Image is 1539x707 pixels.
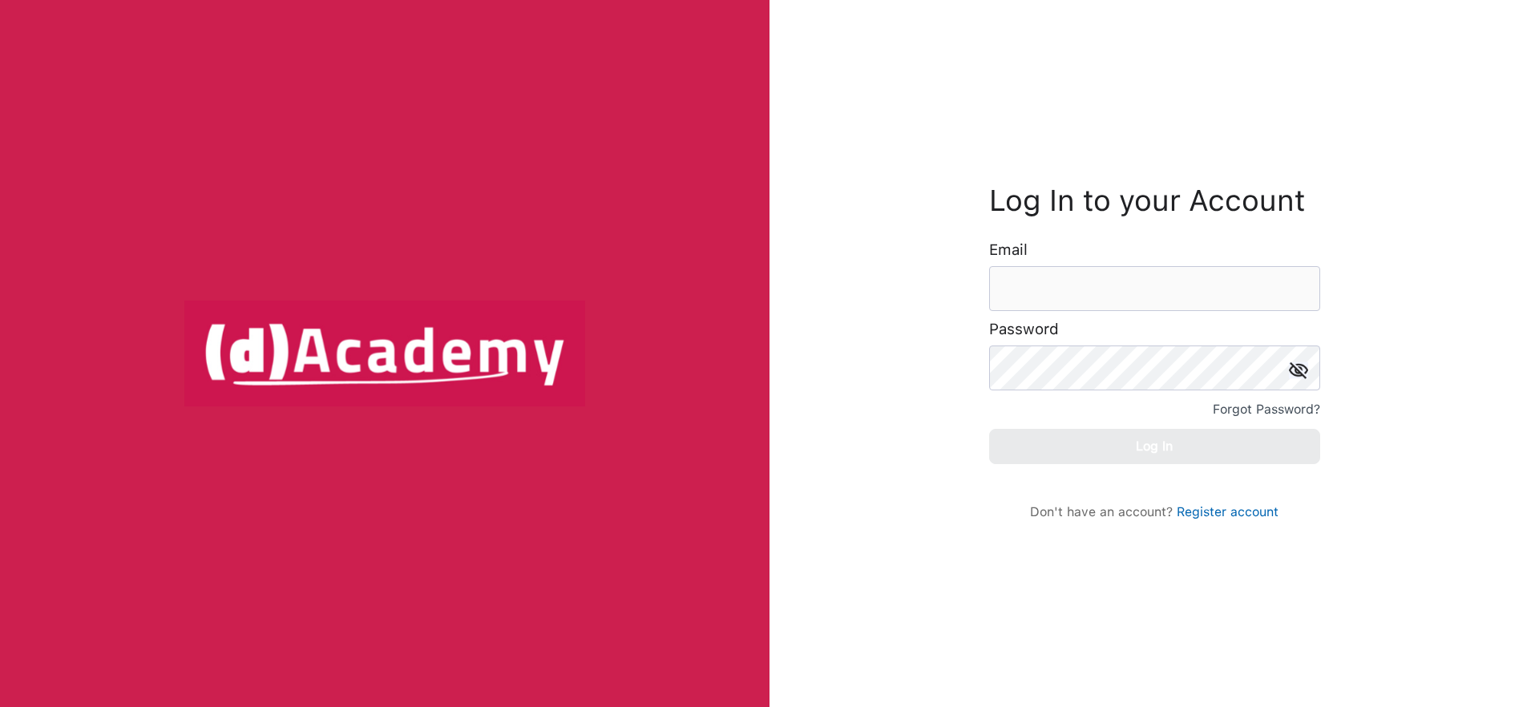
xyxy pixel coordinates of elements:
[1005,504,1304,519] div: Don't have an account?
[184,301,585,406] img: logo
[989,321,1059,337] label: Password
[1289,362,1308,378] img: icon
[989,429,1320,464] button: Log In
[1213,398,1320,421] div: Forgot Password?
[989,242,1028,258] label: Email
[1177,504,1278,519] a: Register account
[989,188,1320,214] h3: Log In to your Account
